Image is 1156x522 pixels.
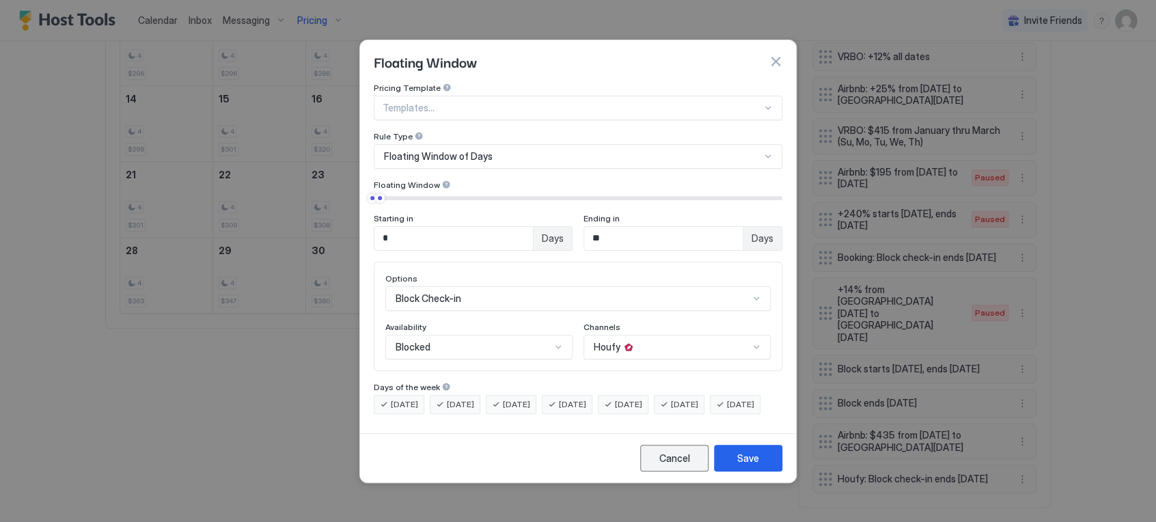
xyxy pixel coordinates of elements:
[615,398,642,411] span: [DATE]
[374,83,441,93] span: Pricing Template
[559,398,586,411] span: [DATE]
[14,476,46,508] iframe: Intercom live chat
[385,273,417,284] span: Options
[583,213,620,223] span: Ending in
[396,341,430,353] span: Blocked
[396,292,461,305] span: Block Check-in
[374,51,477,72] span: Floating Window
[659,451,690,465] div: Cancel
[374,227,533,250] input: Input Field
[671,398,698,411] span: [DATE]
[384,150,493,163] span: Floating Window of Days
[727,398,754,411] span: [DATE]
[374,180,440,190] span: Floating Window
[447,398,474,411] span: [DATE]
[391,398,418,411] span: [DATE]
[583,322,620,332] span: Channels
[594,341,620,353] span: Houfy
[503,398,530,411] span: [DATE]
[374,131,413,141] span: Rule Type
[640,445,708,471] button: Cancel
[385,322,426,332] span: Availability
[752,232,773,245] span: Days
[584,227,743,250] input: Input Field
[374,382,440,392] span: Days of the week
[714,445,782,471] button: Save
[737,451,759,465] div: Save
[542,232,564,245] span: Days
[374,213,413,223] span: Starting in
